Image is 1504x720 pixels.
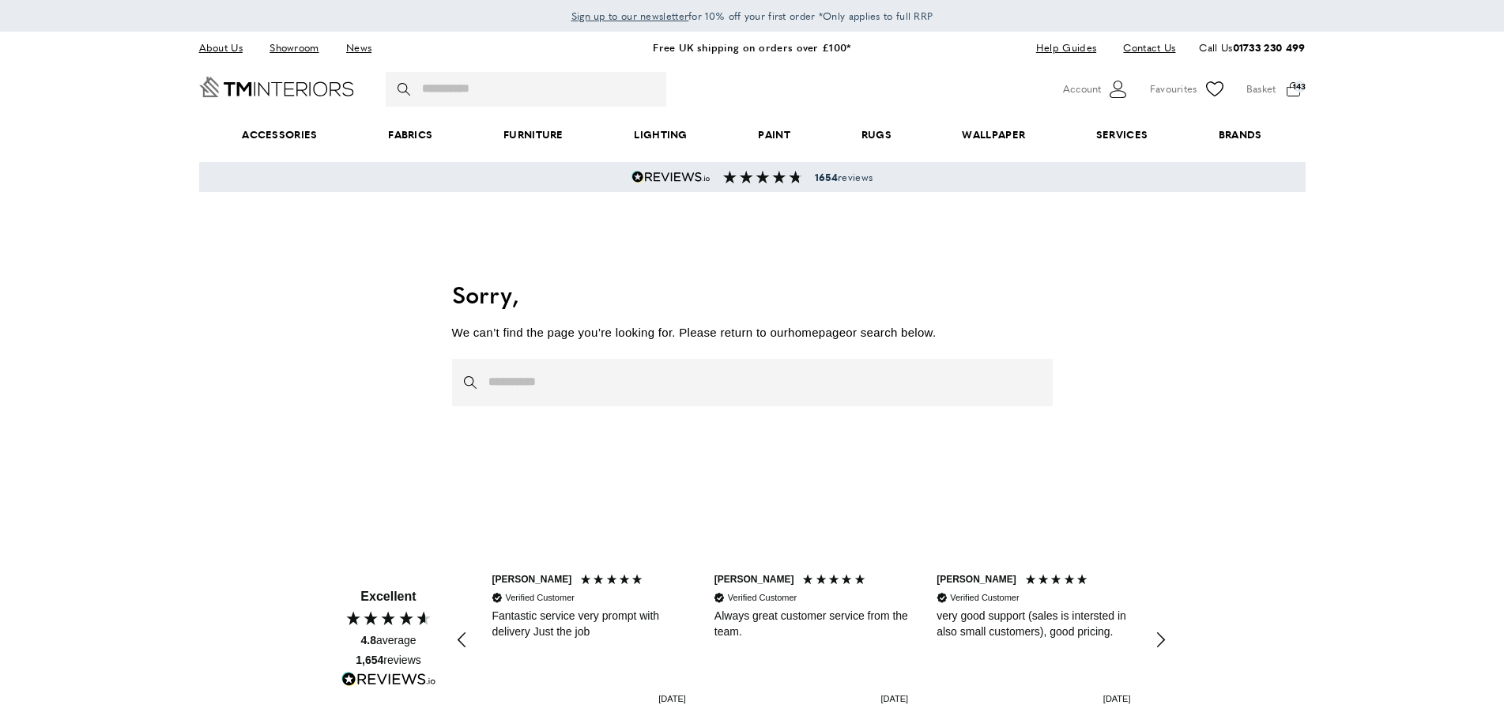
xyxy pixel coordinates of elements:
div: Excellent [360,588,416,605]
div: [DATE] [881,693,909,705]
span: for 10% off your first order *Only applies to full RRP [571,9,933,23]
a: Lighting [599,111,723,159]
a: Read more reviews on REVIEWS.io [341,672,436,692]
a: Sign up to our newsletter [571,8,689,24]
strong: 1654 [815,170,838,184]
a: homepage [788,326,846,339]
div: very good support (sales is intersted in also small customers), good pricing. [937,609,1130,639]
div: Fantastic service very prompt with delivery Just the job [492,609,686,639]
div: [PERSON_NAME] Verified Customervery good support (sales is intersted in also small customers), go... [922,564,1144,716]
a: Furniture [468,111,598,159]
p: We can’t find the page you’re looking for. Please return to our or search below. [452,323,1053,342]
h1: Sorry, [452,277,1053,311]
a: Services [1061,111,1183,159]
a: Fabrics [352,111,468,159]
img: Reviews.io 5 stars [631,171,711,183]
div: [PERSON_NAME] [714,573,794,586]
button: Search [398,72,413,107]
div: [PERSON_NAME] [492,573,572,586]
div: [DATE] [658,693,686,705]
div: Verified Customer [728,592,797,604]
span: Sign up to our newsletter [571,9,689,23]
div: 4.80 Stars [345,609,433,627]
a: Brands [1183,111,1297,159]
a: Showroom [258,37,330,58]
p: Call Us [1199,40,1305,56]
div: reviews [356,653,421,669]
div: REVIEWS.io Carousel Scroll Left [444,621,482,659]
span: 1,654 [356,654,383,666]
img: Reviews section [723,171,802,183]
div: 5 Stars [1024,573,1093,590]
div: Verified Customer [950,592,1019,604]
div: REVIEWS.io Carousel Scroll Right [1141,621,1179,659]
span: 143 [1294,81,1306,92]
a: Go to Home page [199,77,354,97]
div: 5 Stars [801,573,870,590]
span: Favourites [1150,81,1197,97]
span: Account [1063,81,1101,97]
div: average [360,633,416,649]
button: Search [464,359,480,406]
a: Help Guides [1024,37,1108,58]
span: Accessories [206,111,352,159]
a: Favourites [1150,77,1227,101]
span: reviews [815,171,873,183]
a: Free UK shipping on orders over £100* [653,40,850,55]
a: Paint [723,111,826,159]
div: [PERSON_NAME] [937,573,1016,586]
a: News [334,37,383,58]
button: Customer Account [1063,77,1130,101]
div: [PERSON_NAME] Verified CustomerFantastic service very prompt with delivery Just the job[DATE] [478,564,700,716]
div: [DATE] [1103,693,1131,705]
a: About Us [199,37,254,58]
a: 01733 230 499 [1233,40,1306,55]
div: 5 Stars [579,573,648,590]
div: Always great customer service from the team. [714,609,908,639]
a: Wallpaper [927,111,1061,159]
span: 4.8 [360,634,375,646]
a: Contact Us [1111,37,1175,58]
a: Rugs [826,111,927,159]
div: [PERSON_NAME] Verified CustomerAlways great customer service from the team.[DATE] [700,564,922,716]
div: Verified Customer [506,592,575,604]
